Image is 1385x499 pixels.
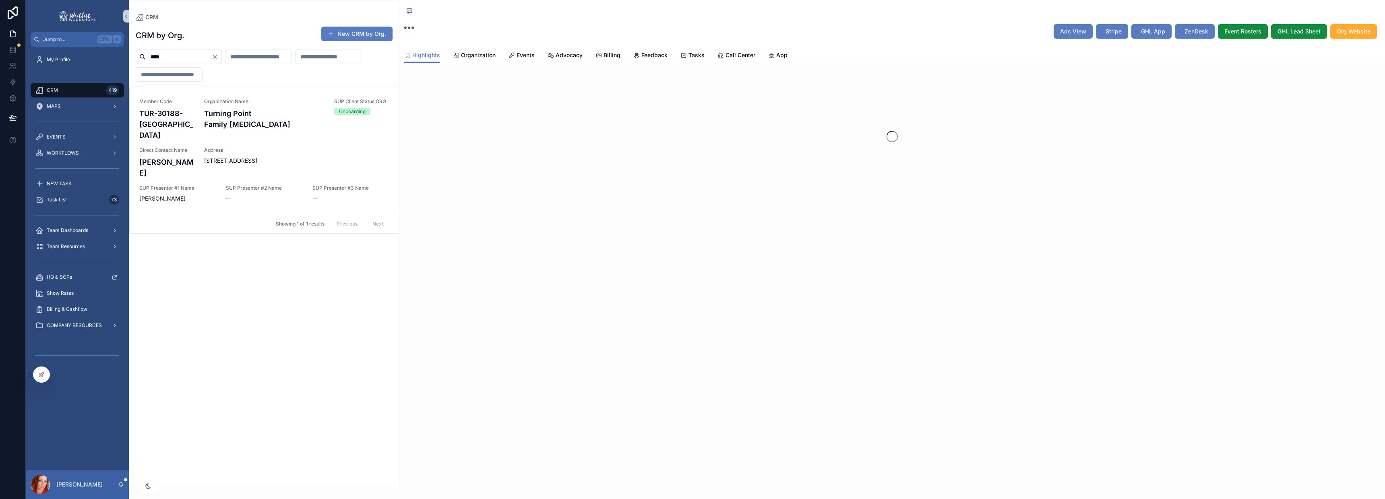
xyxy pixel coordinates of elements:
[136,13,158,21] a: CRM
[47,56,70,63] span: My Profile
[517,51,535,59] span: Events
[136,30,184,41] h1: CRM by Org.
[1054,24,1093,39] button: Ads View
[47,243,85,250] span: Team Resources
[31,193,124,207] a: Task List73
[556,51,583,59] span: Advocacy
[31,286,124,300] a: Show Rates
[339,108,366,115] div: Onboarding
[31,32,124,47] button: Jump to...CtrlK
[1224,27,1261,35] span: Event Rosters
[1330,24,1377,39] button: Org Website
[768,48,788,64] a: App
[204,157,389,165] span: [STREET_ADDRESS]
[1131,24,1172,39] button: GHL App
[204,108,325,130] h4: Turning Point Family [MEDICAL_DATA]
[31,270,124,284] a: HQ & SOPs
[1060,27,1086,35] span: Ads View
[226,185,303,191] span: SUP Presenter #2 Name
[312,185,389,191] span: SUP Presenter #3 Name
[139,185,216,191] span: SUP Presenter #1 Name
[31,130,124,144] a: EVENTS
[1337,27,1371,35] span: Org Website
[47,306,87,313] span: Billing & Cashflow
[509,48,535,64] a: Events
[47,87,58,93] span: CRM
[26,47,129,372] div: scrollable content
[139,108,194,141] h4: TUR-30188-[GEOGRAPHIC_DATA]
[548,48,583,64] a: Advocacy
[717,48,755,64] a: Call Center
[47,180,72,187] span: NEW TASK
[226,195,231,203] span: --
[139,157,194,178] h4: [PERSON_NAME]
[1271,24,1327,39] button: GHL Lead Sheet
[47,274,72,280] span: HQ & SOPs
[31,223,124,238] a: Team Dashboards
[47,290,74,296] span: Show Rates
[641,51,668,59] span: Feedback
[334,98,389,105] span: SUP Client Status ORG
[688,51,705,59] span: Tasks
[204,147,389,153] span: Address
[1218,24,1268,39] button: Event Rosters
[58,10,97,23] img: App logo
[31,99,124,114] a: MAPS
[461,51,496,59] span: Organization
[404,48,440,63] a: Highlights
[139,147,194,153] span: Direct Contact Name
[680,48,705,64] a: Tasks
[47,227,88,234] span: Team Dashboards
[139,98,194,105] span: Member Code
[47,322,102,329] span: COMPANY RESOURCES
[43,36,94,43] span: Jump to...
[47,150,79,156] span: WORKFLOWS
[595,48,620,64] a: Billing
[276,221,325,227] span: Showing 1 of 1 results
[31,239,124,254] a: Team Resources
[453,48,496,64] a: Organization
[31,302,124,317] a: Billing & Cashflow
[633,48,668,64] a: Feedback
[1106,27,1122,35] span: Stripe
[31,146,124,160] a: WORKFLOWS
[114,36,120,43] span: K
[321,27,393,41] button: New CRM by Org.
[145,13,158,21] span: CRM
[31,83,124,97] a: CRM419
[604,51,620,59] span: Billing
[204,98,325,105] span: Organization Name
[31,176,124,191] a: NEW TASK
[47,134,66,140] span: EVENTS
[47,197,67,203] span: Task List
[412,51,440,59] span: Highlights
[130,87,399,214] a: Member CodeTUR-30188-[GEOGRAPHIC_DATA]Organization NameTurning Point Family [MEDICAL_DATA]SUP Cli...
[97,35,112,43] span: Ctrl
[726,51,755,59] span: Call Center
[1175,24,1215,39] button: ZenDesk
[212,54,221,60] button: Clear
[109,195,119,205] div: 73
[1141,27,1165,35] span: GHL App
[1278,27,1321,35] span: GHL Lead Sheet
[312,195,317,203] span: --
[1184,27,1208,35] span: ZenDesk
[31,318,124,333] a: COMPANY RESOURCES
[776,51,788,59] span: App
[139,195,216,203] span: [PERSON_NAME]
[47,103,61,110] span: MAPS
[1096,24,1128,39] button: Stripe
[106,85,119,95] div: 419
[31,52,124,67] a: My Profile
[56,480,103,489] p: [PERSON_NAME]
